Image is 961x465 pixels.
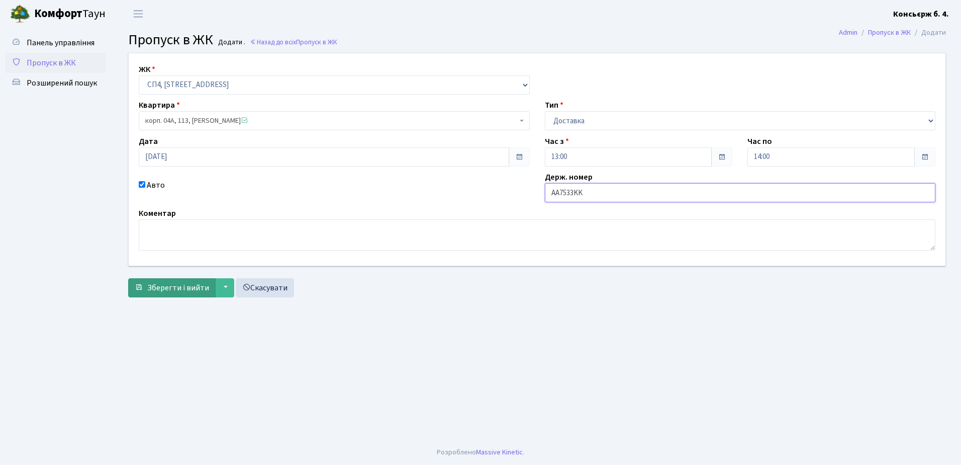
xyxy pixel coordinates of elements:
a: Панель управління [5,33,106,53]
a: Пропуск в ЖК [868,27,911,38]
a: Розширений пошук [5,73,106,93]
button: Переключити навігацію [126,6,151,22]
label: ЖК [139,63,155,75]
span: Розширений пошук [27,77,97,89]
span: Панель управління [27,37,94,48]
a: Admin [839,27,857,38]
a: Massive Kinetic [476,447,523,457]
label: Тип [545,99,563,111]
label: Авто [147,179,165,191]
small: Додати . [216,38,245,47]
label: Держ. номер [545,171,593,183]
label: Квартира [139,99,180,111]
button: Зберегти і вийти [128,278,216,297]
div: Розроблено . [437,447,524,458]
li: Додати [911,27,946,38]
nav: breadcrumb [824,22,961,43]
a: Назад до всіхПропуск в ЖК [250,37,337,47]
label: Дата [139,135,158,147]
span: Зберегти і вийти [147,282,209,293]
a: Консьєрж б. 4. [893,8,949,20]
span: Пропуск в ЖК [296,37,337,47]
span: Таун [34,6,106,23]
label: Коментар [139,207,176,219]
label: Час по [747,135,772,147]
label: Час з [545,135,569,147]
a: Пропуск в ЖК [5,53,106,73]
b: Консьєрж б. 4. [893,9,949,20]
img: logo.png [10,4,30,24]
span: корп. 04А, 113, Торопов Дмитро Олександрович <span class='la la-check-square text-success'></span> [145,116,517,126]
input: АА1234АА [545,183,936,202]
span: Пропуск в ЖК [128,30,213,50]
b: Комфорт [34,6,82,22]
a: Скасувати [236,278,294,297]
span: Пропуск в ЖК [27,57,76,68]
span: корп. 04А, 113, Торопов Дмитро Олександрович <span class='la la-check-square text-success'></span> [139,111,530,130]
